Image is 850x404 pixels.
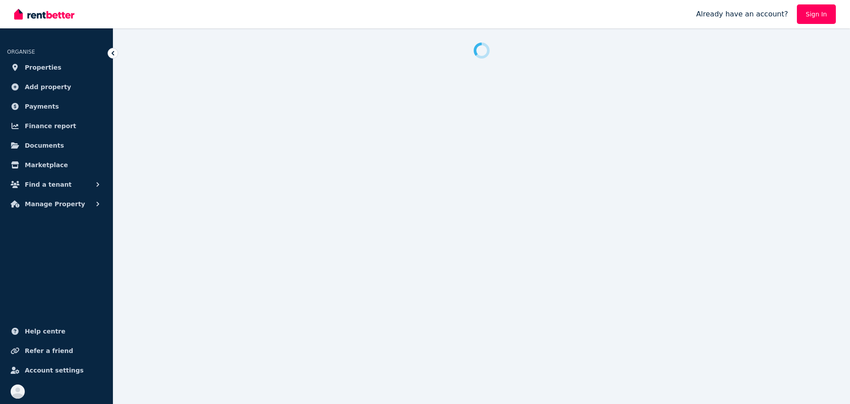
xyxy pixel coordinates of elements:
button: Manage Property [7,195,106,213]
a: Sign In [797,4,836,24]
span: Payments [25,101,59,112]
a: Properties [7,59,106,76]
a: Marketplace [7,156,106,174]
a: Account settings [7,361,106,379]
a: Add property [7,78,106,96]
span: Already have an account? [696,9,788,20]
span: Help centre [25,326,66,337]
span: Find a tenant [25,179,72,190]
span: Refer a friend [25,345,73,356]
span: ORGANISE [7,49,35,55]
span: Documents [25,140,64,151]
span: Manage Property [25,199,85,209]
span: Add property [25,82,71,92]
a: Help centre [7,322,106,340]
img: RentBetter [14,8,74,21]
span: Account settings [25,365,84,376]
a: Payments [7,98,106,115]
button: Find a tenant [7,176,106,193]
span: Marketplace [25,160,68,170]
a: Finance report [7,117,106,135]
span: Properties [25,62,62,73]
a: Refer a friend [7,342,106,360]
span: Finance report [25,121,76,131]
a: Documents [7,137,106,154]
